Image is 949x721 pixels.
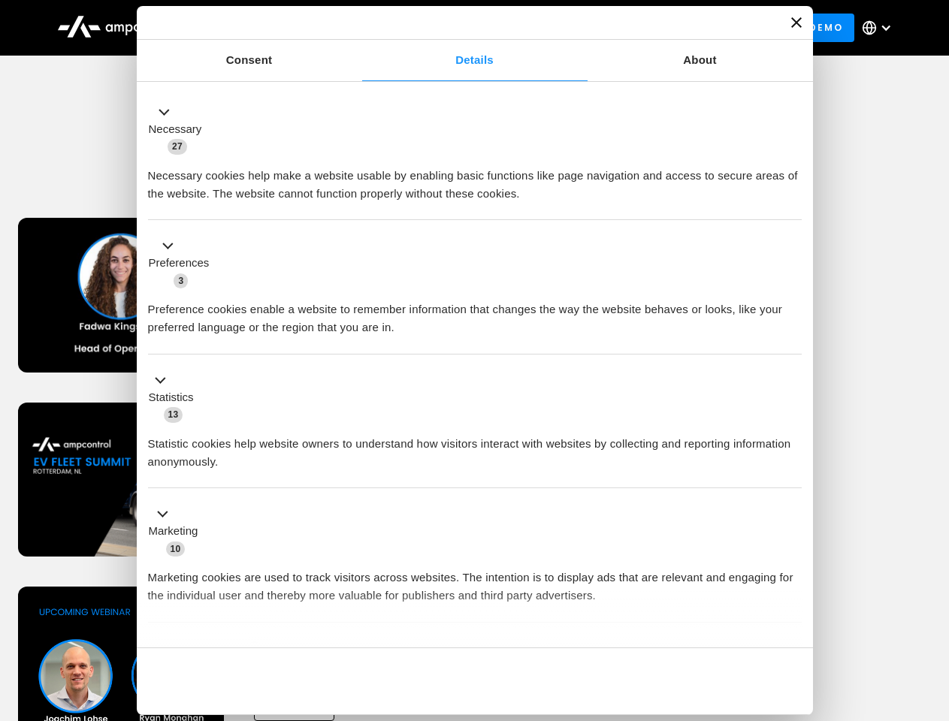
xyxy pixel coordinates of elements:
span: 3 [174,273,188,288]
span: 13 [164,407,183,422]
button: Necessary (27) [148,103,211,155]
button: Unclassified (2) [148,639,271,658]
a: Consent [137,40,362,81]
label: Preferences [149,255,210,272]
button: Marketing (10) [148,505,207,558]
span: 10 [166,542,186,557]
h1: Upcoming Webinars [18,152,932,188]
a: Details [362,40,588,81]
a: About [588,40,813,81]
span: 27 [168,139,187,154]
button: Okay [585,659,801,703]
div: Marketing cookies are used to track visitors across websites. The intention is to display ads tha... [148,557,802,605]
div: Statistic cookies help website owners to understand how visitors interact with websites by collec... [148,424,802,471]
span: 2 [248,641,262,656]
div: Preference cookies enable a website to remember information that changes the way the website beha... [148,289,802,336]
label: Necessary [149,121,202,138]
div: Necessary cookies help make a website usable by enabling basic functions like page navigation and... [148,155,802,203]
button: Statistics (13) [148,371,203,424]
label: Marketing [149,523,198,540]
label: Statistics [149,389,194,406]
button: Preferences (3) [148,237,219,290]
button: Close banner [791,17,802,28]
